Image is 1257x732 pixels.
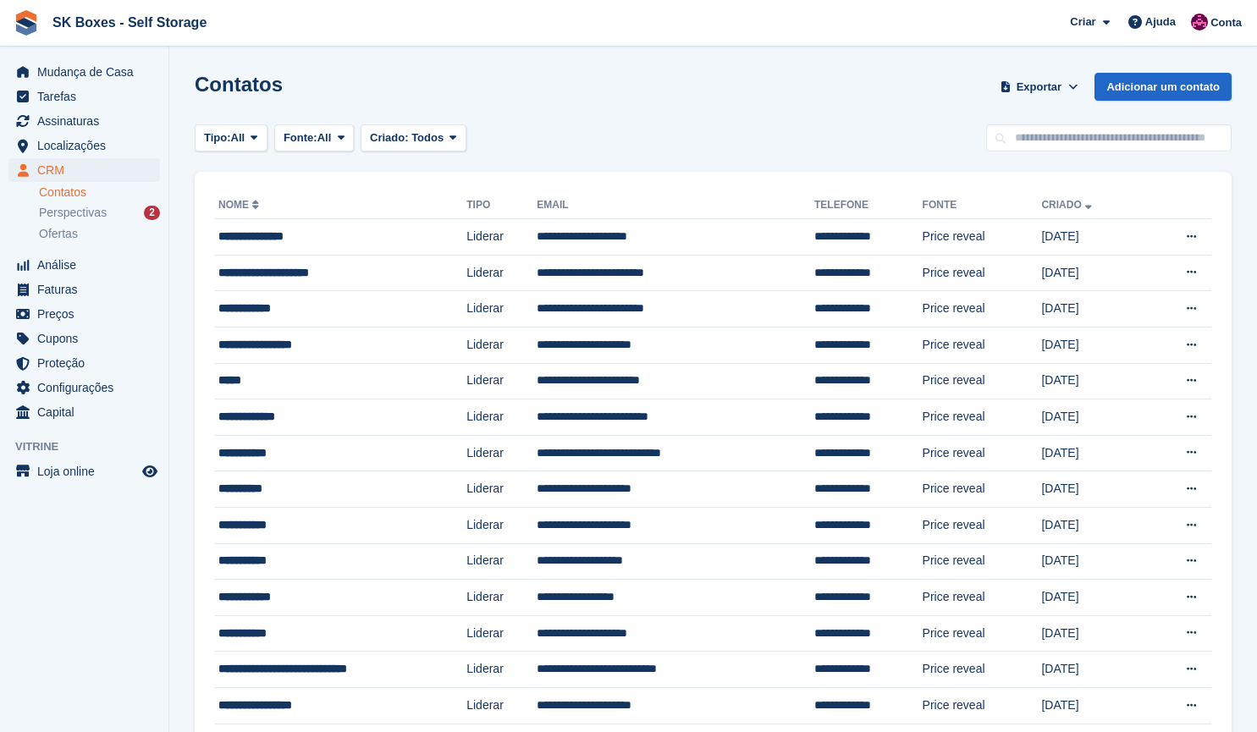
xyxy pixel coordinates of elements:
td: Price reveal [923,219,1042,256]
span: Perspectivas [39,205,107,221]
button: Fonte: All [274,124,354,152]
td: [DATE] [1041,291,1144,327]
button: Exportar [996,73,1081,101]
a: Contatos [39,184,160,201]
td: [DATE] [1041,652,1144,688]
a: Criado [1041,199,1094,211]
span: Vitrine [15,438,168,455]
td: [DATE] [1041,507,1144,543]
td: Price reveal [923,615,1042,652]
span: Configurações [37,376,139,399]
span: Criado: [370,131,409,144]
td: [DATE] [1041,399,1144,436]
td: [DATE] [1041,255,1144,291]
a: menu [8,85,160,108]
a: menu [8,253,160,277]
span: Proteção [37,351,139,375]
a: menu [8,376,160,399]
td: Liderar [466,435,537,471]
td: [DATE] [1041,363,1144,399]
td: Price reveal [923,327,1042,363]
span: Fonte: [284,129,317,146]
a: menu [8,351,160,375]
a: SK Boxes - Self Storage [46,8,213,36]
span: Criar [1070,14,1095,30]
span: Exportar [1017,79,1061,96]
span: Ofertas [39,226,78,242]
td: Liderar [466,219,537,256]
td: Liderar [466,291,537,327]
button: Criado: Todos [361,124,466,152]
td: Liderar [466,687,537,724]
td: Price reveal [923,652,1042,688]
span: Cupons [37,327,139,350]
td: Liderar [466,255,537,291]
span: Localizações [37,134,139,157]
td: Liderar [466,507,537,543]
td: Liderar [466,363,537,399]
td: Liderar [466,580,537,616]
td: Price reveal [923,399,1042,436]
td: Price reveal [923,580,1042,616]
span: Capital [37,400,139,424]
img: Joana Alegria [1191,14,1208,30]
td: Liderar [466,543,537,580]
a: menu [8,158,160,182]
a: menu [8,278,160,301]
a: menu [8,109,160,133]
a: menu [8,60,160,84]
th: Tipo [466,192,537,219]
span: All [317,129,332,146]
a: Adicionar um contato [1094,73,1232,101]
th: Email [537,192,814,219]
td: Liderar [466,471,537,508]
td: [DATE] [1041,687,1144,724]
span: Ajuda [1145,14,1176,30]
td: [DATE] [1041,543,1144,580]
td: [DATE] [1041,219,1144,256]
span: Preços [37,302,139,326]
a: menu [8,134,160,157]
td: Liderar [466,652,537,688]
span: Tipo: [204,129,231,146]
a: Loja de pré-visualização [140,461,160,482]
td: Liderar [466,327,537,363]
a: menu [8,400,160,424]
span: All [231,129,245,146]
td: [DATE] [1041,615,1144,652]
a: menu [8,460,160,483]
a: menu [8,302,160,326]
td: Price reveal [923,435,1042,471]
td: Price reveal [923,255,1042,291]
div: 2 [144,206,160,220]
a: Ofertas [39,225,160,243]
span: Faturas [37,278,139,301]
span: Análise [37,253,139,277]
button: Tipo: All [195,124,267,152]
h1: Contatos [195,73,283,96]
img: stora-icon-8386f47178a22dfd0bd8f6a31ec36ba5ce8667c1dd55bd0f319d3a0aa187defe.svg [14,10,39,36]
td: [DATE] [1041,580,1144,616]
td: Price reveal [923,687,1042,724]
td: Liderar [466,615,537,652]
td: [DATE] [1041,471,1144,508]
span: Tarefas [37,85,139,108]
th: Telefone [814,192,923,219]
a: Nome [218,199,262,211]
span: CRM [37,158,139,182]
a: Perspectivas 2 [39,204,160,222]
th: Fonte [923,192,1042,219]
td: Price reveal [923,543,1042,580]
span: Conta [1210,14,1242,31]
span: Mudança de Casa [37,60,139,84]
td: [DATE] [1041,327,1144,363]
span: Todos [411,131,444,144]
td: Price reveal [923,363,1042,399]
td: Price reveal [923,507,1042,543]
td: Liderar [466,399,537,436]
span: Assinaturas [37,109,139,133]
a: menu [8,327,160,350]
td: Price reveal [923,291,1042,327]
td: [DATE] [1041,435,1144,471]
td: Price reveal [923,471,1042,508]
